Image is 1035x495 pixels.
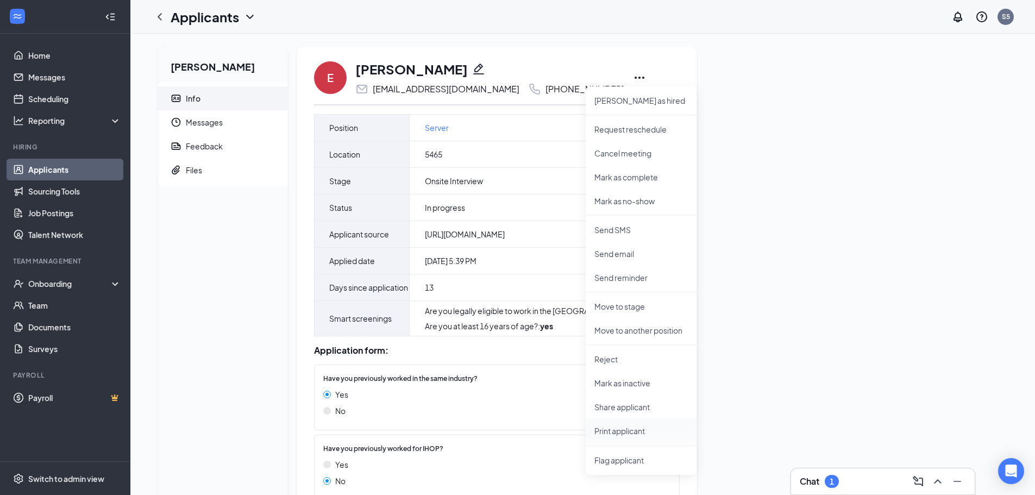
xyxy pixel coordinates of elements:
[28,316,121,338] a: Documents
[335,405,346,417] span: No
[329,312,392,325] span: Smart screenings
[28,473,104,484] div: Switch to admin view
[329,121,358,134] span: Position
[171,141,181,152] svg: Report
[425,122,449,134] a: Server
[335,459,348,471] span: Yes
[425,305,651,316] div: Are you legally eligible to work in the [GEOGRAPHIC_DATA]? :
[12,11,23,22] svg: WorkstreamLogo
[594,272,688,283] p: Send reminder
[28,115,122,126] div: Reporting
[594,248,688,259] p: Send email
[931,475,944,488] svg: ChevronUp
[830,477,834,486] div: 1
[425,229,505,240] span: [URL][DOMAIN_NAME]
[425,255,476,266] span: [DATE] 5:39 PM
[171,117,181,128] svg: Clock
[158,86,288,110] a: ContactCardInfo
[425,202,465,213] span: In progress
[186,93,200,104] div: Info
[28,180,121,202] a: Sourcing Tools
[186,110,279,134] span: Messages
[28,159,121,180] a: Applicants
[594,224,688,235] p: Send SMS
[323,444,443,454] span: Have you previously worked for IHOP?
[153,10,166,23] svg: ChevronLeft
[998,458,1024,484] div: Open Intercom Messenger
[243,10,256,23] svg: ChevronDown
[105,11,116,22] svg: Collapse
[594,301,688,312] p: Move to stage
[545,84,624,95] div: [PHONE_NUMBER]
[594,425,688,436] p: Print applicant
[912,475,925,488] svg: ComposeMessage
[594,172,688,183] p: Mark as complete
[800,475,819,487] h3: Chat
[594,378,688,389] p: Mark as inactive
[335,389,348,400] span: Yes
[171,165,181,176] svg: Paperclip
[335,475,346,487] span: No
[329,201,352,214] span: Status
[594,124,688,135] p: Request reschedule
[975,10,988,23] svg: QuestionInfo
[329,254,375,267] span: Applied date
[28,387,121,409] a: PayrollCrown
[28,224,121,246] a: Talent Network
[909,473,927,490] button: ComposeMessage
[171,93,181,104] svg: ContactCard
[28,45,121,66] a: Home
[158,158,288,182] a: PaperclipFiles
[28,338,121,360] a: Surveys
[472,62,485,76] svg: Pencil
[329,148,360,161] span: Location
[425,176,483,186] span: Onsite Interview
[28,278,112,289] div: Onboarding
[329,174,351,187] span: Stage
[355,60,468,78] h1: [PERSON_NAME]
[528,83,541,96] svg: Phone
[327,70,334,85] div: E
[329,228,389,241] span: Applicant source
[594,454,688,466] span: Flag applicant
[13,142,119,152] div: Hiring
[13,256,119,266] div: Team Management
[594,95,688,106] p: [PERSON_NAME] as hired
[633,71,646,84] svg: Ellipses
[28,202,121,224] a: Job Postings
[951,10,964,23] svg: Notifications
[314,345,680,356] div: Application form:
[929,473,946,490] button: ChevronUp
[158,110,288,134] a: ClockMessages
[594,148,688,159] p: Cancel meeting
[425,149,442,160] span: 5465
[28,295,121,316] a: Team
[158,47,288,82] h2: [PERSON_NAME]
[373,84,519,95] div: [EMAIL_ADDRESS][DOMAIN_NAME]
[425,282,434,293] span: 13
[28,88,121,110] a: Scheduling
[186,141,223,152] div: Feedback
[13,115,24,126] svg: Analysis
[13,278,24,289] svg: UserCheck
[323,374,478,384] span: Have you previously worked in the same industry?
[329,281,408,294] span: Days since application
[1002,12,1010,21] div: S5
[951,475,964,488] svg: Minimize
[158,134,288,158] a: ReportFeedback
[594,325,688,336] p: Move to another position
[594,354,688,365] p: Reject
[13,371,119,380] div: Payroll
[186,165,202,176] div: Files
[13,473,24,484] svg: Settings
[425,321,651,331] div: Are you at least 16 years of age? :
[355,83,368,96] svg: Email
[540,321,553,331] strong: yes
[594,196,688,206] p: Mark as no-show
[171,8,239,26] h1: Applicants
[594,402,688,412] p: Share applicant
[949,473,966,490] button: Minimize
[28,66,121,88] a: Messages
